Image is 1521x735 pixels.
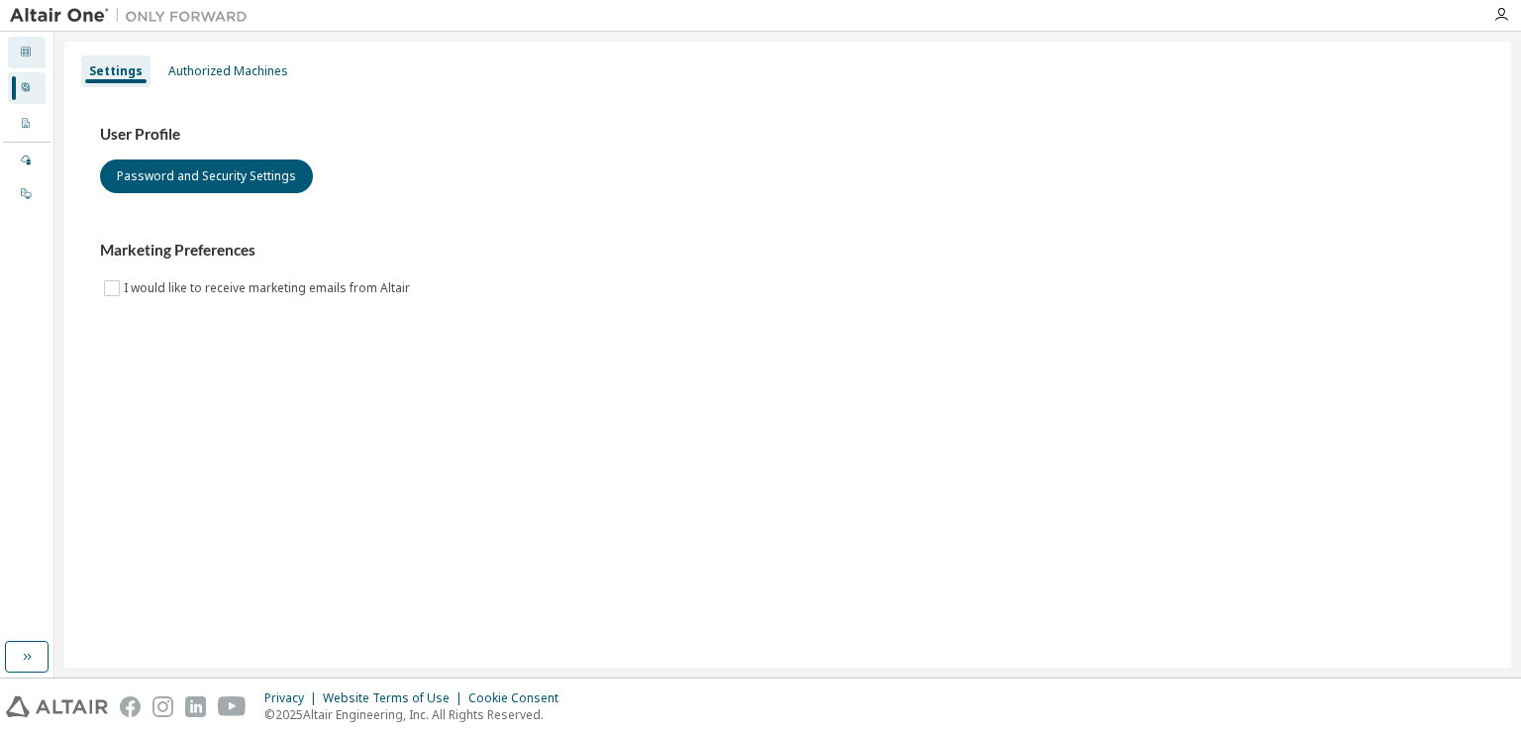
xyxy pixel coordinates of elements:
[6,696,108,717] img: altair_logo.svg
[10,6,257,26] img: Altair One
[323,690,468,706] div: Website Terms of Use
[218,696,247,717] img: youtube.svg
[100,241,1475,261] h3: Marketing Preferences
[89,63,143,79] div: Settings
[8,178,46,210] div: On Prem
[152,696,173,717] img: instagram.svg
[100,159,313,193] button: Password and Security Settings
[264,706,570,723] p: © 2025 Altair Engineering, Inc. All Rights Reserved.
[120,696,141,717] img: facebook.svg
[124,276,414,300] label: I would like to receive marketing emails from Altair
[264,690,323,706] div: Privacy
[8,108,46,140] div: Company Profile
[8,72,46,104] div: User Profile
[185,696,206,717] img: linkedin.svg
[8,37,46,68] div: Dashboard
[168,63,288,79] div: Authorized Machines
[100,125,1475,145] h3: User Profile
[468,690,570,706] div: Cookie Consent
[8,145,46,176] div: Managed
